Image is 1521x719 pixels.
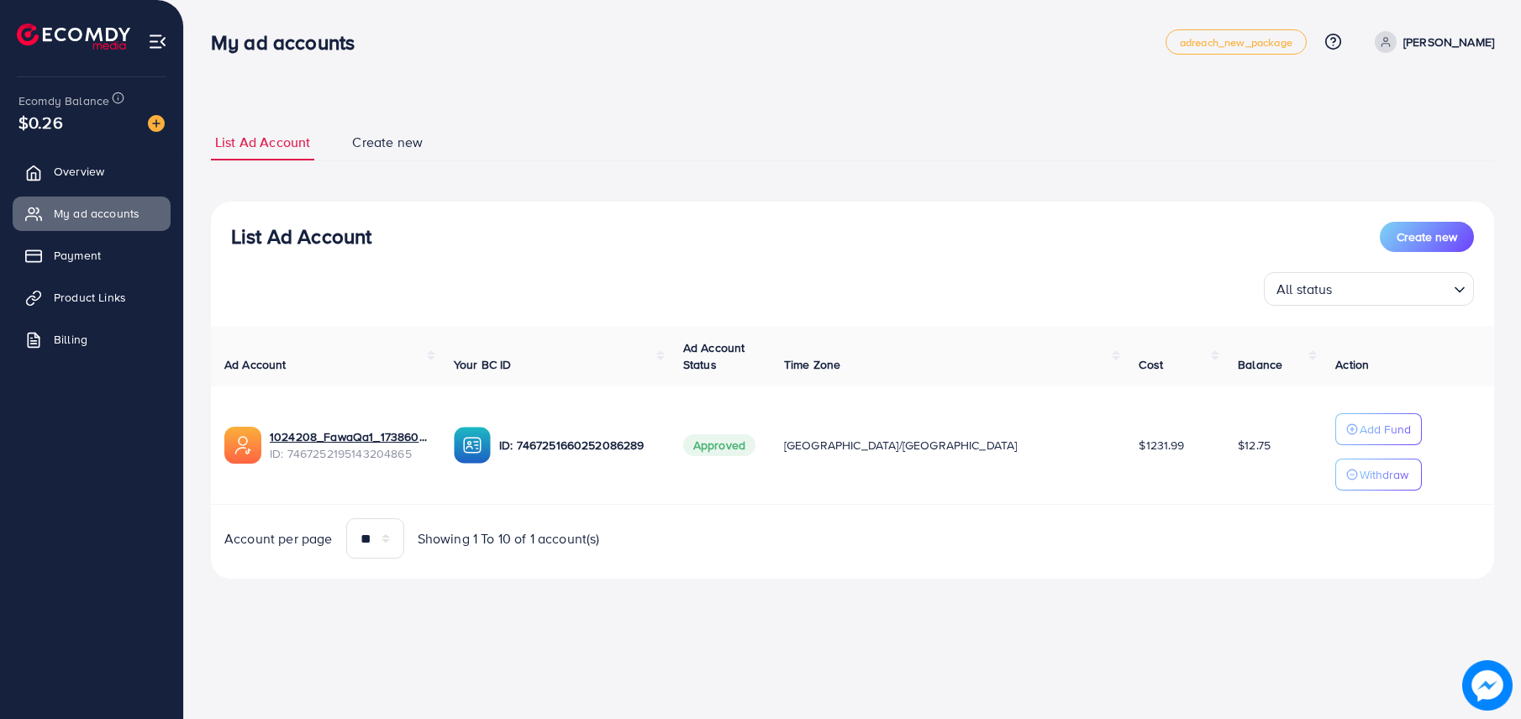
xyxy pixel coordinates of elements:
button: Create new [1380,222,1474,252]
span: $1231.99 [1139,437,1184,454]
span: Product Links [54,289,126,306]
span: Showing 1 To 10 of 1 account(s) [418,529,600,548]
p: ID: 7467251660252086289 [499,435,656,455]
span: adreach_new_package [1180,37,1292,48]
span: Billing [54,331,87,348]
span: Ad Account Status [683,339,745,373]
span: $0.26 [18,110,63,134]
h3: My ad accounts [211,30,368,55]
a: [PERSON_NAME] [1368,31,1494,53]
span: Balance [1238,356,1282,373]
p: [PERSON_NAME] [1403,32,1494,52]
h3: List Ad Account [231,224,371,249]
img: image [148,115,165,132]
span: Create new [1397,228,1457,245]
button: Withdraw [1335,459,1422,491]
span: $12.75 [1238,437,1271,454]
span: Create new [352,133,423,152]
span: Overview [54,163,104,180]
a: 1024208_FawaQa1_1738605147168 [270,428,427,445]
p: Withdraw [1360,464,1408,485]
img: image [1462,660,1513,711]
span: My ad accounts [54,205,139,222]
span: Your BC ID [454,356,512,373]
span: Approved [683,434,755,456]
span: Payment [54,247,101,264]
div: Search for option [1264,272,1474,306]
span: Account per page [224,529,333,548]
span: Cost [1139,356,1163,373]
img: menu [148,32,167,51]
a: My ad accounts [13,197,171,230]
button: Add Fund [1335,413,1422,445]
input: Search for option [1338,274,1447,302]
p: Add Fund [1360,419,1411,439]
a: Payment [13,239,171,272]
img: ic-ads-acc.e4c84228.svg [224,427,261,464]
span: Action [1335,356,1369,373]
span: Ad Account [224,356,287,373]
img: logo [17,24,130,50]
a: Billing [13,323,171,356]
span: All status [1273,277,1336,302]
a: adreach_new_package [1166,29,1307,55]
span: List Ad Account [215,133,310,152]
span: Time Zone [784,356,840,373]
span: [GEOGRAPHIC_DATA]/[GEOGRAPHIC_DATA] [784,437,1018,454]
a: Overview [13,155,171,188]
img: ic-ba-acc.ded83a64.svg [454,427,491,464]
span: ID: 7467252195143204865 [270,445,427,462]
span: Ecomdy Balance [18,92,109,109]
a: Product Links [13,281,171,314]
div: <span class='underline'>1024208_FawaQa1_1738605147168</span></br>7467252195143204865 [270,428,427,463]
